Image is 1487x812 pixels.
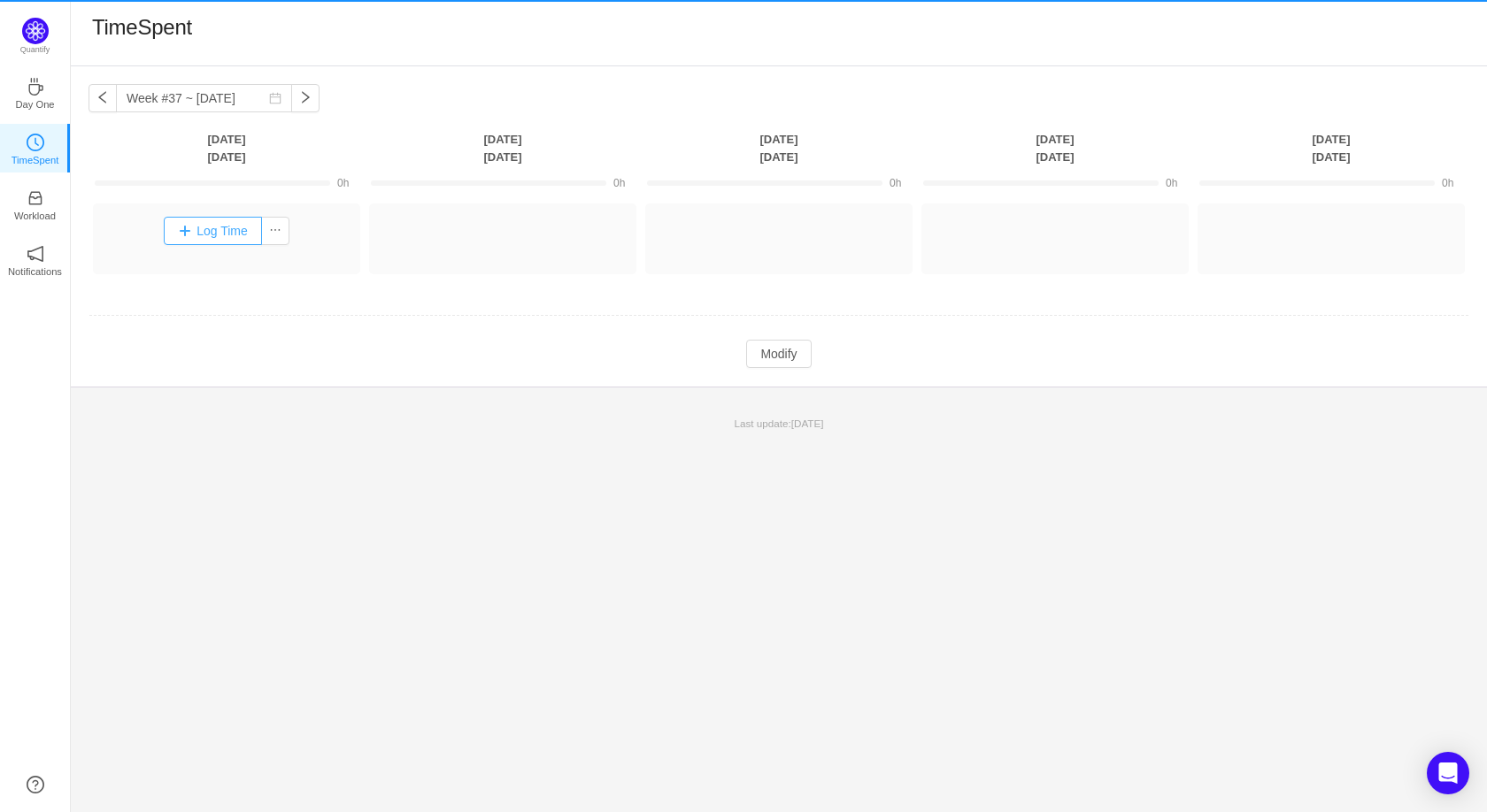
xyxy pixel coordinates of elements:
i: icon: notification [27,245,44,263]
p: Notifications [8,264,62,280]
h1: TimeSpent [92,14,192,41]
button: Log Time [164,217,262,245]
i: icon: coffee [27,78,44,96]
button: icon: right [291,84,320,112]
th: [DATE] [DATE] [89,130,365,166]
span: 0h [1442,177,1453,189]
a: icon: question-circle [27,776,44,793]
button: Modify [746,340,811,368]
p: Workload [14,208,56,224]
th: [DATE] [DATE] [365,130,641,166]
a: icon: coffeeDay One [27,83,44,101]
img: Quantify [22,18,49,44]
a: icon: clock-circleTimeSpent [27,139,44,157]
i: icon: calendar [269,92,281,104]
i: icon: inbox [27,189,44,207]
span: 0h [337,177,349,189]
input: Select a week [116,84,292,112]
button: icon: left [89,84,117,112]
th: [DATE] [DATE] [917,130,1193,166]
span: 0h [1166,177,1177,189]
p: Quantify [20,44,50,57]
th: [DATE] [DATE] [1193,130,1469,166]
button: icon: ellipsis [261,217,289,245]
span: Last update: [735,417,824,429]
span: 0h [613,177,625,189]
i: icon: clock-circle [27,134,44,151]
a: icon: notificationNotifications [27,250,44,268]
span: 0h [890,177,901,189]
th: [DATE] [DATE] [641,130,917,166]
a: icon: inboxWorkload [27,195,44,212]
p: Day One [15,96,54,112]
span: [DATE] [791,417,824,429]
div: Open Intercom Messenger [1427,752,1469,794]
p: TimeSpent [12,152,59,168]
